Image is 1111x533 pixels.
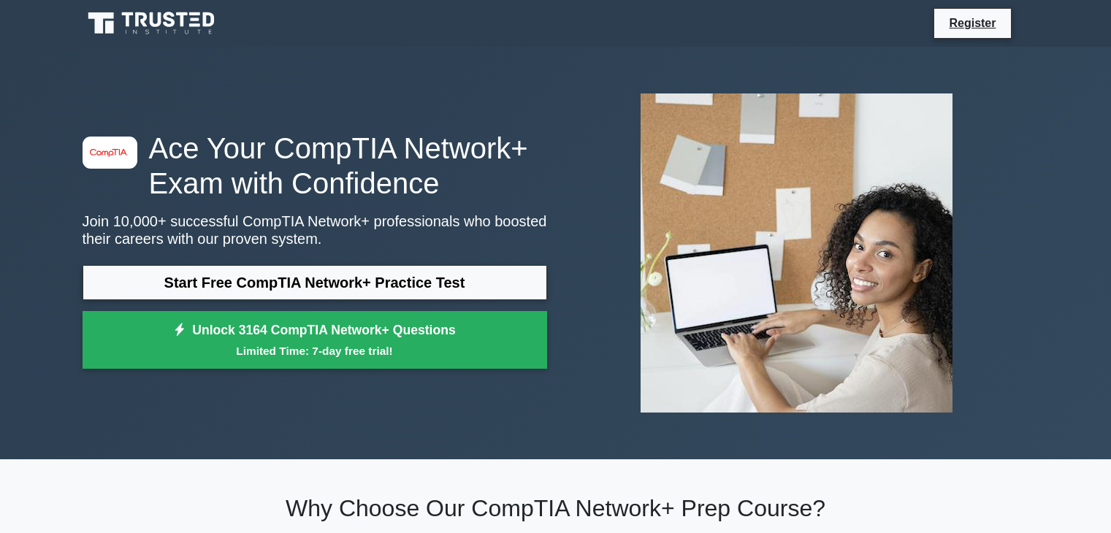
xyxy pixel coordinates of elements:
a: Unlock 3164 CompTIA Network+ QuestionsLimited Time: 7-day free trial! [83,311,547,369]
a: Register [940,14,1004,32]
p: Join 10,000+ successful CompTIA Network+ professionals who boosted their careers with our proven ... [83,212,547,248]
a: Start Free CompTIA Network+ Practice Test [83,265,547,300]
h2: Why Choose Our CompTIA Network+ Prep Course? [83,494,1029,522]
small: Limited Time: 7-day free trial! [101,342,529,359]
h1: Ace Your CompTIA Network+ Exam with Confidence [83,131,547,201]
